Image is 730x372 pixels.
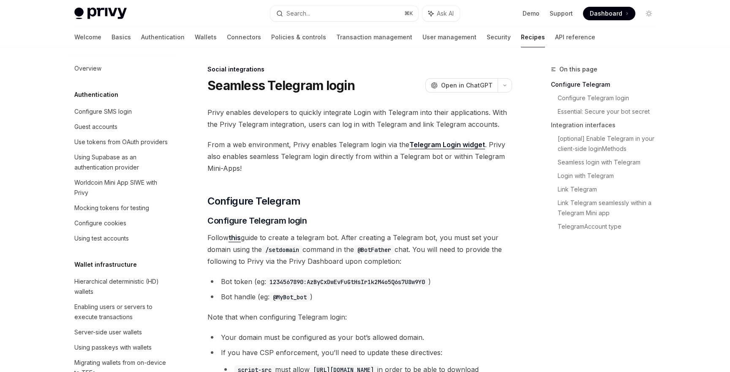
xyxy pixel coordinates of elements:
[270,6,418,21] button: Search...⌘K
[207,291,512,303] li: Bot handle (eg: )
[74,276,171,297] div: Hierarchical deterministic (HD) wallets
[74,302,171,322] div: Enabling users or servers to execute transactions
[558,156,662,169] a: Seamless login with Telegram
[558,105,662,118] a: Essential: Secure your bot secret
[583,7,635,20] a: Dashboard
[195,27,217,47] a: Wallets
[74,137,168,147] div: Use tokens from OAuth providers
[558,132,662,156] a: [optional] Enable Telegram in your client-side loginMethods
[523,9,539,18] a: Demo
[74,203,149,213] div: Mocking tokens for testing
[74,8,127,19] img: light logo
[74,327,142,337] div: Server-side user wallets
[207,194,300,208] span: Configure Telegram
[74,233,129,243] div: Using test accounts
[521,27,545,47] a: Recipes
[229,233,241,242] a: this
[68,119,176,134] a: Guest accounts
[487,27,511,47] a: Security
[336,27,412,47] a: Transaction management
[227,27,261,47] a: Connectors
[559,64,597,74] span: On this page
[207,65,512,74] div: Social integrations
[550,9,573,18] a: Support
[558,183,662,196] a: Link Telegram
[74,178,171,198] div: Worldcoin Mini App SIWE with Privy
[558,196,662,220] a: Link Telegram seamlessly within a Telegram Mini app
[68,134,176,150] a: Use tokens from OAuth providers
[558,220,662,233] a: TelegramAccount type
[437,9,454,18] span: Ask AI
[354,245,395,254] code: @BotFather
[266,277,428,287] code: 1234567890:AzByCxDwEvFuGtHsIr1k2M4o5Q6s7U8w9Y0
[74,218,126,228] div: Configure cookies
[422,27,477,47] a: User management
[68,299,176,325] a: Enabling users or servers to execute transactions
[551,118,662,132] a: Integration interfaces
[262,245,302,254] code: /setdomain
[74,27,101,47] a: Welcome
[441,81,493,90] span: Open in ChatGPT
[68,340,176,355] a: Using passkeys with wallets
[404,10,413,17] span: ⌘ K
[642,7,656,20] button: Toggle dark mode
[555,27,595,47] a: API reference
[207,78,355,93] h1: Seamless Telegram login
[74,107,132,117] div: Configure SMS login
[74,152,171,172] div: Using Supabase as an authentication provider
[558,91,662,105] a: Configure Telegram login
[141,27,185,47] a: Authentication
[68,150,176,175] a: Using Supabase as an authentication provider
[207,139,512,174] span: From a web environment, Privy enables Telegram login via the . Privy also enables seamless Telegr...
[68,61,176,76] a: Overview
[270,293,310,302] code: @MyBot_bot
[207,311,512,323] span: Note that when configuring Telegram login:
[68,175,176,200] a: Worldcoin Mini App SIWE with Privy
[422,6,460,21] button: Ask AI
[207,331,512,343] li: Your domain must be configured as your bot’s allowed domain.
[68,274,176,299] a: Hierarchical deterministic (HD) wallets
[551,78,662,91] a: Configure Telegram
[112,27,131,47] a: Basics
[286,8,310,19] div: Search...
[68,200,176,216] a: Mocking tokens for testing
[68,216,176,231] a: Configure cookies
[74,122,117,132] div: Guest accounts
[74,63,101,74] div: Overview
[74,260,137,270] h5: Wallet infrastructure
[207,215,307,227] span: Configure Telegram login
[207,107,512,130] span: Privy enables developers to quickly integrate Login with Telegram into their applications. With t...
[207,232,512,267] span: Follow guide to create a telegram bot. After creating a Telegram bot, you must set your domain us...
[68,104,176,119] a: Configure SMS login
[207,276,512,287] li: Bot token (eg: )
[271,27,326,47] a: Policies & controls
[74,342,152,353] div: Using passkeys with wallets
[558,169,662,183] a: Login with Telegram
[409,140,485,149] a: Telegram Login widget
[68,325,176,340] a: Server-side user wallets
[74,90,118,100] h5: Authentication
[590,9,622,18] span: Dashboard
[425,78,498,93] button: Open in ChatGPT
[68,231,176,246] a: Using test accounts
